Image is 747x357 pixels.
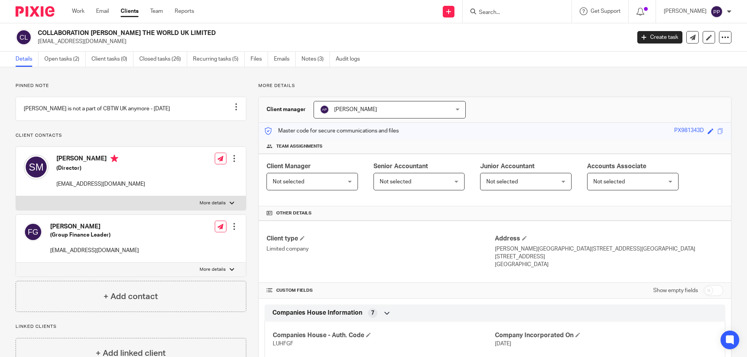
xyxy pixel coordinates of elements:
[674,127,704,136] div: PX981343D
[373,163,428,169] span: Senior Accountant
[495,261,723,268] p: [GEOGRAPHIC_DATA]
[273,179,304,185] span: Not selected
[710,5,723,18] img: svg%3E
[273,341,293,347] span: LUHFGF
[334,107,377,112] span: [PERSON_NAME]
[495,331,717,340] h4: Company Incorporated On
[16,6,54,17] img: Pixie
[50,231,139,239] h5: (Group Finance Leader)
[38,29,508,37] h2: COLLABORATION [PERSON_NAME] THE WORLD UK LIMITED
[110,155,118,162] i: Primary
[265,127,399,135] p: Master code for secure communications and files
[200,200,226,206] p: More details
[478,9,548,16] input: Search
[380,179,411,185] span: Not selected
[587,163,646,169] span: Accounts Associate
[103,291,158,303] h4: + Add contact
[593,179,625,185] span: Not selected
[653,287,698,294] label: Show empty fields
[251,52,268,67] a: Files
[16,132,246,139] p: Client contacts
[38,38,626,45] p: [EMAIL_ADDRESS][DOMAIN_NAME]
[320,105,329,114] img: svg%3E
[258,83,731,89] p: More details
[16,29,32,45] img: svg%3E
[91,52,133,67] a: Client tasks (0)
[24,155,49,179] img: svg%3E
[56,164,145,172] h5: (Director)
[139,52,187,67] a: Closed tasks (26)
[175,7,194,15] a: Reports
[56,155,145,164] h4: [PERSON_NAME]
[276,143,323,150] span: Team assignments
[273,331,495,340] h4: Companies House - Auth. Code
[267,106,306,113] h3: Client manager
[495,341,511,347] span: [DATE]
[121,7,139,15] a: Clients
[495,235,723,243] h4: Address
[96,7,109,15] a: Email
[276,210,312,216] span: Other details
[272,309,362,317] span: Companies House Information
[267,163,311,169] span: Client Manager
[302,52,330,67] a: Notes (3)
[267,245,495,253] p: Limited company
[495,253,723,261] p: [STREET_ADDRESS]
[50,247,139,254] p: [EMAIL_ADDRESS][DOMAIN_NAME]
[591,9,621,14] span: Get Support
[16,324,246,330] p: Linked clients
[664,7,707,15] p: [PERSON_NAME]
[16,83,246,89] p: Pinned note
[24,223,42,241] img: svg%3E
[486,179,518,185] span: Not selected
[336,52,366,67] a: Audit logs
[267,235,495,243] h4: Client type
[150,7,163,15] a: Team
[200,266,226,273] p: More details
[371,309,374,317] span: 7
[50,223,139,231] h4: [PERSON_NAME]
[480,163,535,169] span: Junior Accountant
[274,52,296,67] a: Emails
[267,287,495,294] h4: CUSTOM FIELDS
[637,31,682,44] a: Create task
[56,180,145,188] p: [EMAIL_ADDRESS][DOMAIN_NAME]
[72,7,84,15] a: Work
[495,245,723,253] p: [PERSON_NAME][GEOGRAPHIC_DATA][STREET_ADDRESS][GEOGRAPHIC_DATA]
[44,52,86,67] a: Open tasks (2)
[193,52,245,67] a: Recurring tasks (5)
[16,52,39,67] a: Details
